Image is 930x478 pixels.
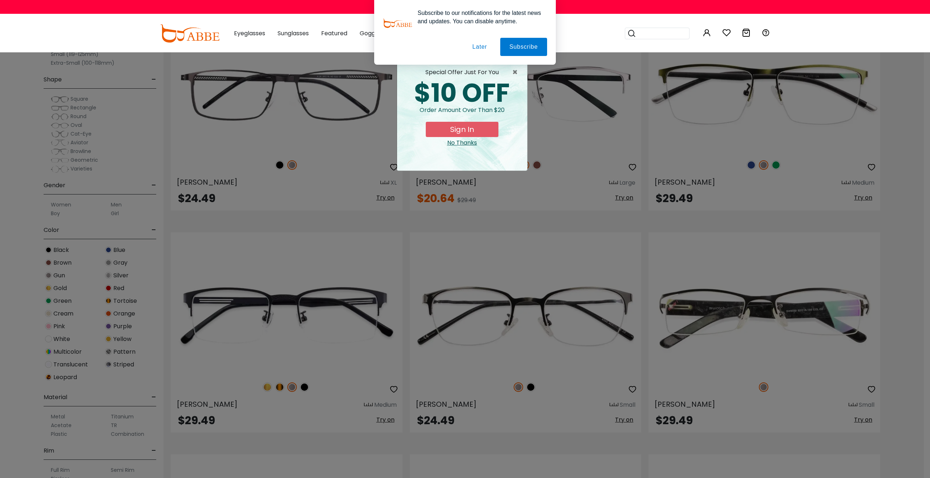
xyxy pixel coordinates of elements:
button: Sign In [426,122,498,137]
button: Close [512,68,521,77]
div: $10 OFF [403,80,521,106]
div: Order amount over than $20 [403,106,521,122]
span: × [512,68,521,77]
div: Subscribe to our notifications for the latest news and updates. You can disable anytime. [412,9,547,25]
div: special offer just for you [403,68,521,77]
img: notification icon [383,9,412,38]
button: Later [464,38,496,56]
div: Close [403,138,521,147]
button: Subscribe [501,38,547,56]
